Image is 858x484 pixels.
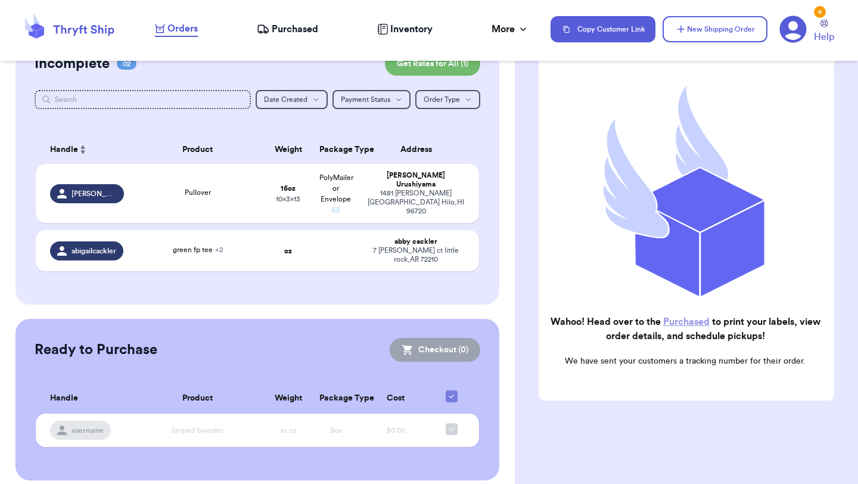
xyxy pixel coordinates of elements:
[284,247,292,255] strong: oz
[814,6,826,18] div: 6
[256,90,328,109] button: Date Created
[281,185,296,192] strong: 16 oz
[367,246,465,264] div: 7 [PERSON_NAME] ct little rock , AR 72210
[215,246,223,253] span: + 2
[330,427,342,434] span: Box
[814,20,834,44] a: Help
[131,383,265,414] th: Product
[272,22,318,36] span: Purchased
[71,189,117,198] span: [PERSON_NAME].hi
[276,196,300,203] span: 10 x 3 x 13
[492,22,529,36] div: More
[332,90,411,109] button: Payment Status
[663,317,710,327] a: Purchased
[35,340,157,359] h2: Ready to Purchase
[548,355,822,367] p: We have sent your customers a tracking number for their order.
[117,58,136,70] span: 02
[424,96,460,103] span: Order Type
[173,246,223,253] span: green fp tee
[312,135,360,164] th: Package Type
[167,21,198,36] span: Orders
[172,427,223,434] span: Striped Sweater
[319,174,353,213] span: PolyMailer or Envelope ✉️
[131,135,265,164] th: Product
[265,135,312,164] th: Weight
[50,144,78,156] span: Handle
[280,427,297,434] span: xx oz
[264,96,307,103] span: Date Created
[155,21,198,37] a: Orders
[35,54,110,73] h2: Incomplete
[367,171,465,189] div: [PERSON_NAME] Urushiyama
[341,96,390,103] span: Payment Status
[390,22,433,36] span: Inventory
[50,392,78,405] span: Handle
[814,30,834,44] span: Help
[415,90,480,109] button: Order Type
[387,427,405,434] span: $0.00
[265,383,312,414] th: Weight
[78,142,88,157] button: Sort ascending
[367,237,465,246] div: abby cackler
[551,16,655,42] button: Copy Customer Link
[360,383,431,414] th: Cost
[367,189,465,216] div: 1481 [PERSON_NAME][GEOGRAPHIC_DATA] Hilo , HI 96720
[185,189,211,196] span: Pullover
[385,52,480,76] button: Get Rates for All (1)
[71,246,116,256] span: abigailcackler
[257,22,318,36] a: Purchased
[548,315,822,343] h2: Wahoo! Head over to the to print your labels, view order details, and schedule pickups!
[71,426,104,435] span: username
[360,135,479,164] th: Address
[663,16,767,42] button: New Shipping Order
[312,383,360,414] th: Package Type
[377,22,433,36] a: Inventory
[779,15,807,43] a: 6
[390,338,480,362] button: Checkout (0)
[35,90,251,109] input: Search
